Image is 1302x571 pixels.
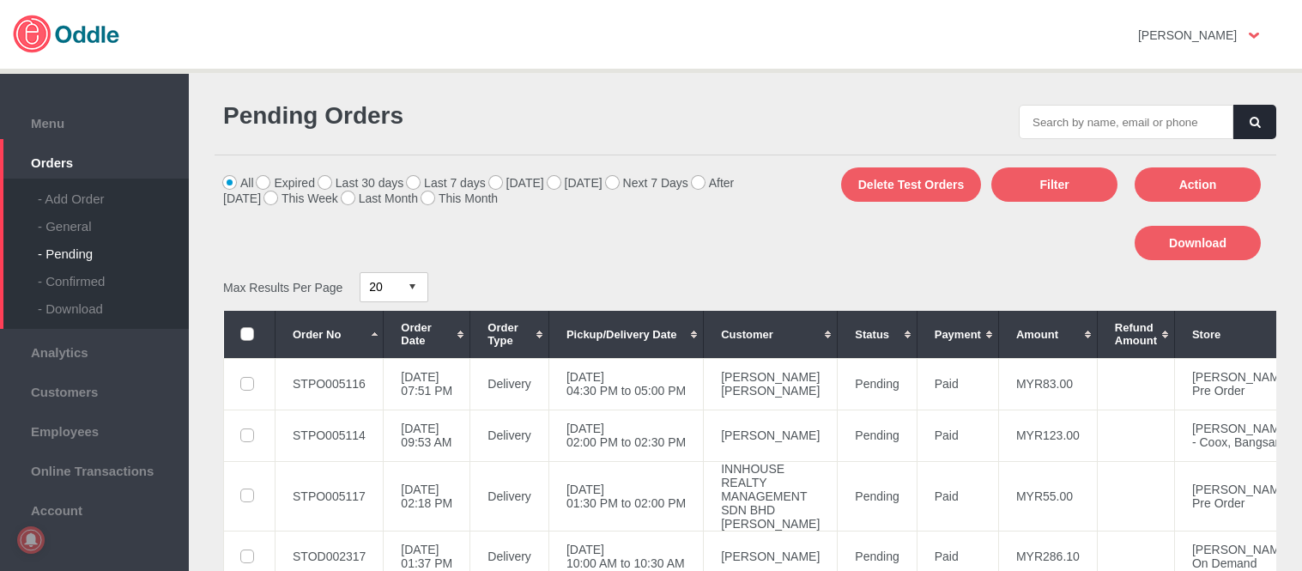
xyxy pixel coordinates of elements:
label: Last 30 days [318,176,403,190]
td: MYR123.00 [998,410,1097,461]
td: Paid [917,358,998,410]
td: Delivery [470,461,549,531]
span: Max Results Per Page [223,280,342,294]
th: Status [838,311,917,358]
th: Order Type [470,311,549,358]
th: Customer [704,311,838,358]
label: Last 7 days [407,176,486,190]
span: Online Transactions [9,459,180,478]
label: This Week [264,191,338,205]
span: Customers [9,380,180,399]
th: Refund Amount [1097,311,1174,358]
img: user-option-arrow.png [1249,33,1259,39]
td: INNHOUSE REALTY MANAGEMENT SDN BHD [PERSON_NAME] [704,461,838,531]
td: [PERSON_NAME] [PERSON_NAME] [704,358,838,410]
div: - General [38,206,189,234]
span: Analytics [9,341,180,360]
td: Pending [838,410,917,461]
div: - Add Order [38,179,189,206]
button: Download [1135,226,1261,260]
td: MYR83.00 [998,358,1097,410]
div: - Confirmed [38,261,189,289]
label: All [223,176,254,190]
input: Search by name, email or phone [1019,105,1233,139]
td: [PERSON_NAME] [704,410,838,461]
label: Expired [257,176,314,190]
td: Pending [838,461,917,531]
label: This Month [421,191,498,205]
td: [DATE] 04:30 PM to 05:00 PM [548,358,703,410]
th: Payment [917,311,998,358]
button: Filter [991,167,1117,202]
label: Last Month [342,191,418,205]
td: STPO005116 [276,358,384,410]
strong: [PERSON_NAME] [1138,28,1237,42]
button: Action [1135,167,1261,202]
label: Next 7 Days [606,176,688,190]
th: Pickup/Delivery Date [548,311,703,358]
th: Amount [998,311,1097,358]
td: [DATE] 02:18 PM [384,461,470,531]
td: Paid [917,461,998,531]
span: Menu [9,112,180,131]
td: [DATE] 07:51 PM [384,358,470,410]
div: - Download [38,289,189,316]
td: [DATE] 09:53 AM [384,410,470,461]
span: Account [9,499,180,518]
label: [DATE] [489,176,544,190]
td: [DATE] 02:00 PM to 02:30 PM [548,410,703,461]
div: - Pending [38,234,189,261]
td: Delivery [470,410,549,461]
h1: Pending Orders [223,102,737,130]
td: Pending [838,358,917,410]
th: Order No [276,311,384,358]
td: MYR55.00 [998,461,1097,531]
td: Paid [917,410,998,461]
button: Delete Test Orders [841,167,981,202]
label: [DATE] [548,176,603,190]
span: Employees [9,420,180,439]
td: Delivery [470,358,549,410]
td: STPO005117 [276,461,384,531]
td: [DATE] 01:30 PM to 02:00 PM [548,461,703,531]
span: Orders [9,151,180,170]
td: STPO005114 [276,410,384,461]
th: Order Date [384,311,470,358]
